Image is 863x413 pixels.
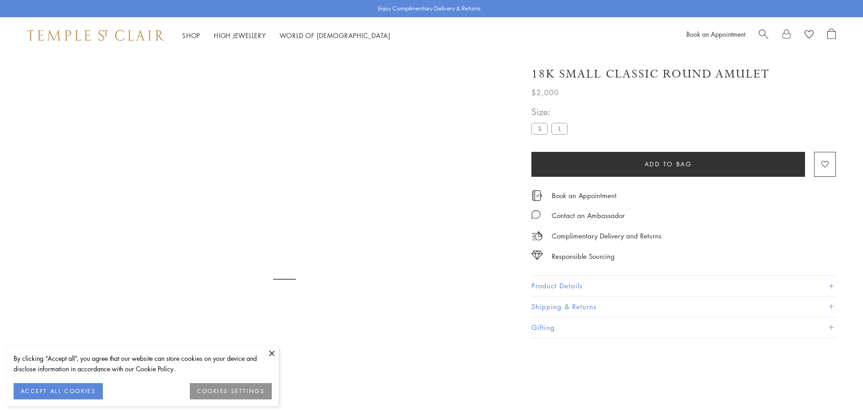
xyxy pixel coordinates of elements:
[182,31,200,40] a: ShopShop
[827,29,836,42] a: Open Shopping Bag
[531,317,836,338] button: Gifting
[14,383,103,399] button: ACCEPT ALL COOKIES
[759,29,768,42] a: Search
[27,30,164,41] img: Temple St. Clair
[531,251,543,260] img: icon_sourcing.svg
[552,251,615,262] div: Responsible Sourcing
[531,276,836,296] button: Product Details
[531,66,770,82] h1: 18K Small Classic Round Amulet
[182,30,391,41] nav: Main navigation
[14,353,272,374] div: By clicking “Accept all”, you agree that our website can store cookies on your device and disclos...
[190,383,272,399] button: COOKIES SETTINGS
[531,123,548,134] label: S
[531,296,836,317] button: Shipping & Returns
[552,190,617,200] a: Book an Appointment
[686,29,745,39] a: Book an Appointment
[280,31,391,40] a: World of [DEMOGRAPHIC_DATA]World of [DEMOGRAPHIC_DATA]
[531,230,543,242] img: icon_delivery.svg
[552,210,625,221] div: Contact an Ambassador
[214,31,266,40] a: High JewelleryHigh Jewellery
[551,123,568,134] label: L
[531,87,559,98] span: $2,000
[645,159,692,169] span: Add to bag
[552,230,661,242] p: Complimentary Delivery and Returns
[378,4,481,13] p: Enjoy Complimentary Delivery & Returns
[531,152,805,177] button: Add to bag
[531,104,571,119] span: Size:
[531,190,542,201] img: icon_appointment.svg
[531,210,540,219] img: MessageIcon-01_2.svg
[805,29,814,42] a: View Wishlist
